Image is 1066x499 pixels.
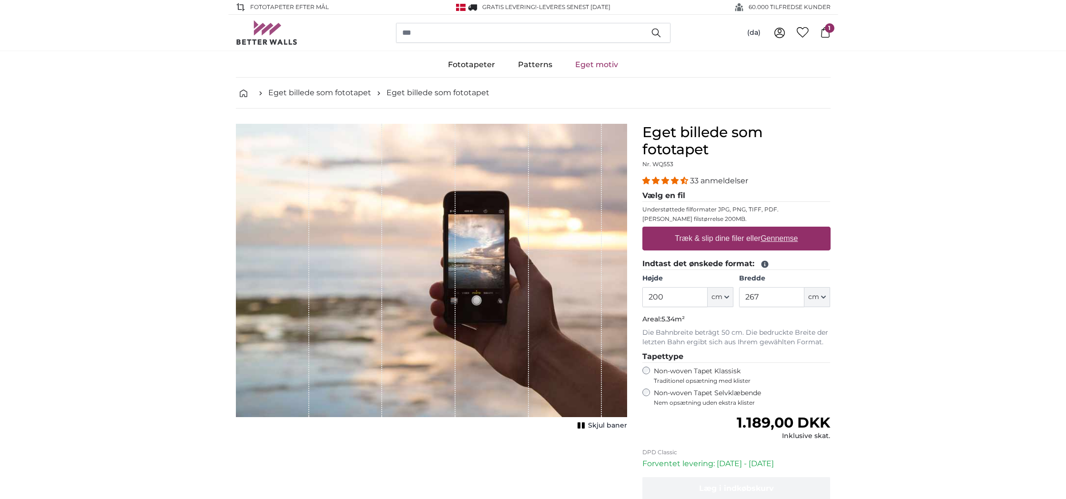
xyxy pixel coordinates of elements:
[456,4,466,11] img: Danmark
[804,287,830,307] button: cm
[482,3,537,10] span: GRATIS Levering!
[661,315,685,323] span: 5.34m²
[642,274,733,283] label: Højde
[642,449,831,456] p: DPD Classic
[507,52,564,77] a: Patterns
[642,190,831,202] legend: Vælg en fil
[711,292,722,302] span: cm
[642,328,831,347] p: Die Bahnbreite beträgt 50 cm. Die bedruckte Breite der letzten Bahn ergibt sich aus Ihrem gewählt...
[642,206,831,213] p: Understøttede filformater JPG, PNG, TIFF, PDF.
[654,399,831,407] span: Nem opsætning uden ekstra klister
[642,124,831,158] h1: Eget billede som fototapet
[575,419,627,432] button: Skjul baner
[654,389,831,407] label: Non-woven Tapet Selvklæbende
[642,351,831,363] legend: Tapettype
[642,315,831,324] p: Areal:
[642,215,831,223] p: [PERSON_NAME] filstørrelse 200MB.
[642,458,831,469] p: Forventet levering: [DATE] - [DATE]
[737,414,830,431] span: 1.189,00 DKK
[386,87,489,99] a: Eget billede som fototapet
[654,377,831,385] span: Traditionel opsætning med klister
[588,421,627,430] span: Skjul baner
[268,87,371,99] a: Eget billede som fototapet
[250,3,329,11] span: FOTOTAPETER EFTER MÅL
[642,258,831,270] legend: Indtast det ønskede format:
[236,124,627,432] div: 1 of 1
[539,3,610,10] span: Leveres senest [DATE]
[236,78,831,109] nav: breadcrumbs
[654,367,831,385] label: Non-woven Tapet Klassisk
[739,274,830,283] label: Bredde
[690,176,748,185] span: 33 anmeldelser
[749,3,831,11] span: 60.000 TILFREDSE KUNDER
[699,484,774,493] span: Læg i indkøbskurv
[437,52,507,77] a: Fototapeter
[737,431,830,441] div: Inklusive skat.
[808,292,819,302] span: cm
[825,23,834,33] span: 1
[642,160,673,168] span: Nr. WQ553
[537,3,610,10] span: -
[708,287,733,307] button: cm
[236,20,298,45] img: Betterwalls
[642,176,690,185] span: 4.33 stars
[740,24,768,41] button: (da)
[564,52,629,77] a: Eget motiv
